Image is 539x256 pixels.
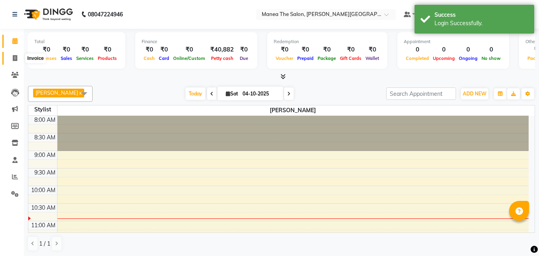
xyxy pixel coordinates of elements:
[142,38,251,45] div: Finance
[240,88,280,100] input: 2025-10-04
[295,45,316,54] div: ₹0
[34,38,119,45] div: Total
[480,56,503,61] span: No show
[36,89,78,96] span: [PERSON_NAME]
[238,56,250,61] span: Due
[57,105,529,115] span: [PERSON_NAME]
[74,56,96,61] span: Services
[25,54,45,63] div: Invoice
[338,45,363,54] div: ₹0
[33,151,57,159] div: 9:00 AM
[96,45,119,54] div: ₹0
[404,56,431,61] span: Completed
[157,56,171,61] span: Card
[34,45,59,54] div: ₹0
[207,45,237,54] div: ₹40,882
[33,133,57,142] div: 8:30 AM
[157,45,171,54] div: ₹0
[457,56,480,61] span: Ongoing
[274,38,381,45] div: Redemption
[431,45,457,54] div: 0
[59,56,74,61] span: Sales
[274,56,295,61] span: Voucher
[461,88,488,99] button: ADD NEW
[28,105,57,114] div: Stylist
[88,3,123,26] b: 08047224946
[96,56,119,61] span: Products
[142,45,157,54] div: ₹0
[33,116,57,124] div: 8:00 AM
[363,56,381,61] span: Wallet
[74,45,96,54] div: ₹0
[386,87,456,100] input: Search Appointment
[316,45,338,54] div: ₹0
[171,45,207,54] div: ₹0
[457,45,480,54] div: 0
[20,3,75,26] img: logo
[295,56,316,61] span: Prepaid
[171,56,207,61] span: Online/Custom
[338,56,363,61] span: Gift Cards
[363,45,381,54] div: ₹0
[237,45,251,54] div: ₹0
[33,169,57,177] div: 9:30 AM
[142,56,157,61] span: Cash
[463,91,486,97] span: ADD NEW
[404,38,503,45] div: Appointment
[59,45,74,54] div: ₹0
[431,56,457,61] span: Upcoming
[209,56,235,61] span: Petty cash
[224,91,240,97] span: Sat
[30,186,57,194] div: 10:00 AM
[434,11,528,19] div: Success
[30,221,57,230] div: 11:00 AM
[404,45,431,54] div: 0
[30,204,57,212] div: 10:30 AM
[316,56,338,61] span: Package
[186,87,205,100] span: Today
[480,45,503,54] div: 0
[434,19,528,28] div: Login Successfully.
[39,240,50,248] span: 1 / 1
[274,45,295,54] div: ₹0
